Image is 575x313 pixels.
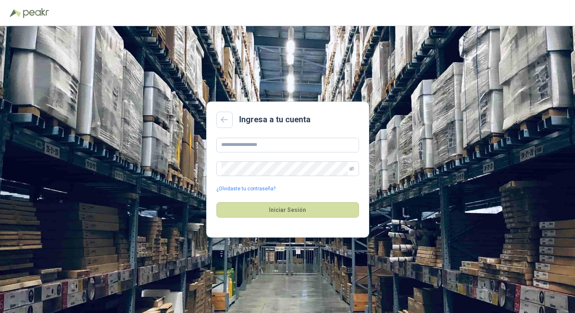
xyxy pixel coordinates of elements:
h2: Ingresa a tu cuenta [239,113,311,126]
span: eye-invisible [349,166,354,171]
img: Logo [10,9,21,17]
a: ¿Olvidaste tu contraseña? [216,185,275,193]
img: Peakr [23,8,49,18]
button: Iniciar Sesión [216,202,359,218]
